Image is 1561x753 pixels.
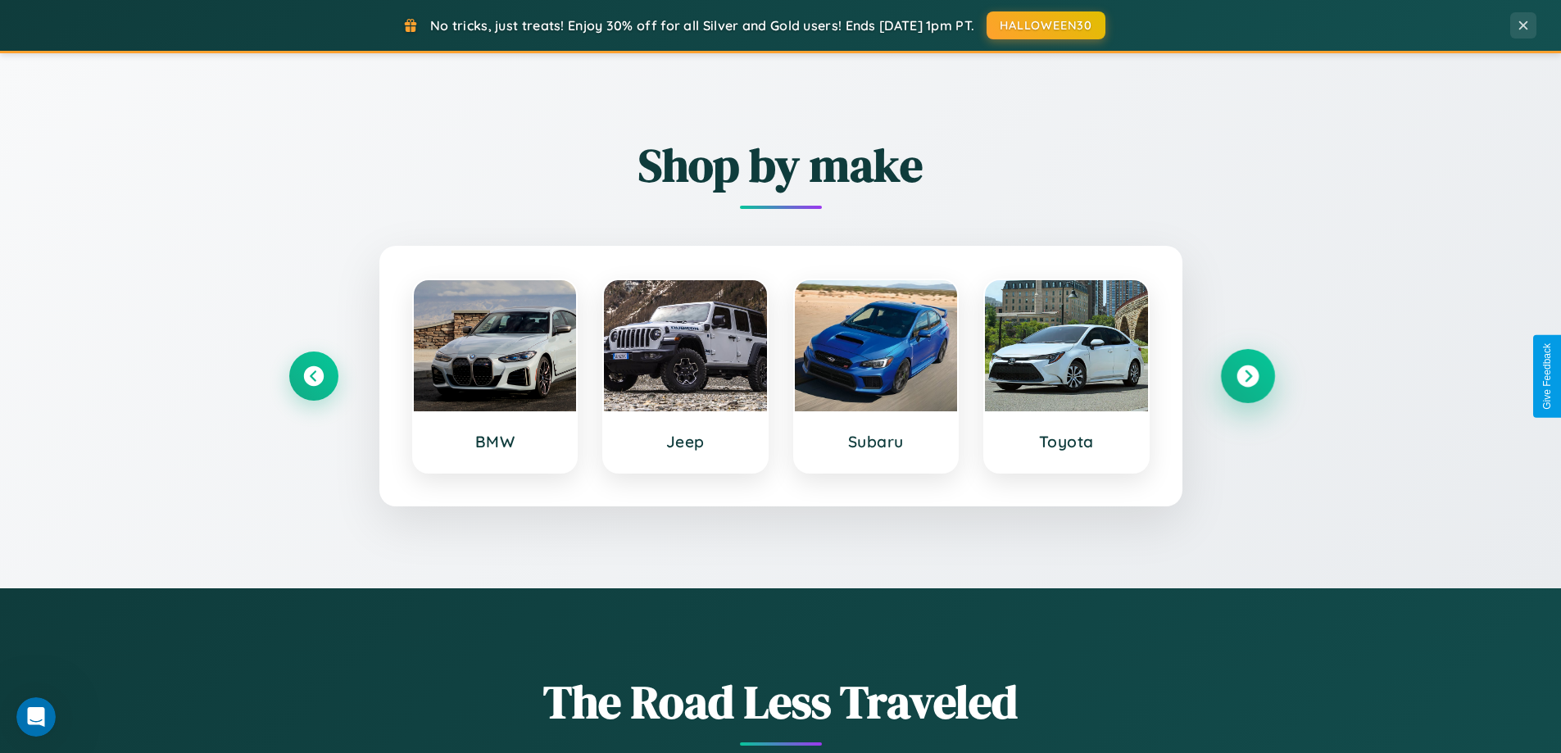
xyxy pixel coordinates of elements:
h2: Shop by make [289,134,1273,197]
h3: Jeep [620,432,751,451]
div: Give Feedback [1541,343,1553,410]
span: No tricks, just treats! Enjoy 30% off for all Silver and Gold users! Ends [DATE] 1pm PT. [430,17,974,34]
h1: The Road Less Traveled [289,670,1273,733]
iframe: Intercom live chat [16,697,56,737]
h3: Toyota [1001,432,1132,451]
button: HALLOWEEN30 [987,11,1105,39]
h3: BMW [430,432,560,451]
h3: Subaru [811,432,942,451]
